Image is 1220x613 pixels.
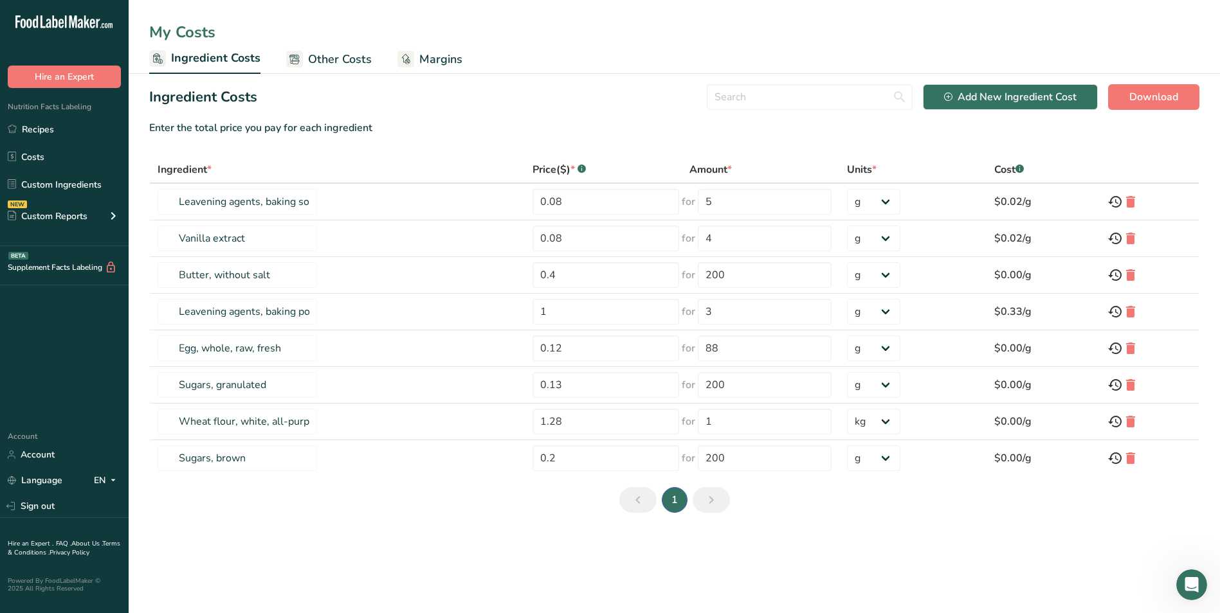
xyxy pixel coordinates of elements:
[1129,89,1178,105] span: Download
[419,51,462,68] span: Margins
[987,440,1100,476] td: $0.00/g
[994,162,1024,177] div: Cost
[71,539,102,548] a: About Us .
[987,330,1100,367] td: $0.00/g
[94,473,121,488] div: EN
[987,184,1100,220] td: $0.02/g
[286,45,372,74] a: Other Costs
[149,44,260,75] a: Ingredient Costs
[8,469,62,492] a: Language
[8,539,120,557] a: Terms & Conditions .
[8,209,87,223] div: Custom Reports
[56,539,71,548] a: FAQ .
[987,220,1100,257] td: $0.02/g
[682,414,695,429] span: for
[707,84,913,110] input: Search
[1108,84,1199,110] button: Download
[682,194,695,209] span: for
[682,341,695,356] span: for
[987,367,1100,404] td: $0.00/g
[987,294,1100,330] td: $0.33/g
[171,49,260,67] span: Ingredient Costs
[8,539,53,548] a: Hire an Expert .
[847,162,877,177] div: Units
[533,162,586,177] div: Price($)
[8,200,27,208] div: NEW
[129,21,1220,44] div: My Costs
[149,87,257,108] h2: Ingredient Costs
[689,162,732,177] div: Amount
[308,51,372,68] span: Other Costs
[682,377,695,393] span: for
[987,404,1100,440] td: $0.00/g
[923,84,1098,110] button: Add New Ingredient Cost
[987,257,1100,294] td: $0.00/g
[682,304,695,319] span: for
[149,120,1199,136] div: Enter the total price you pay for each ingredient
[1176,569,1207,600] iframe: Intercom live chat
[682,231,695,246] span: for
[50,548,89,557] a: Privacy Policy
[682,450,695,466] span: for
[693,487,730,513] a: Next page
[158,162,212,177] div: Ingredient
[8,252,28,260] div: BETA
[682,267,695,283] span: for
[397,45,462,74] a: Margins
[8,66,121,88] button: Hire an Expert
[944,89,1077,105] div: Add New Ingredient Cost
[8,577,121,592] div: Powered By FoodLabelMaker © 2025 All Rights Reserved
[619,487,657,513] a: Previous page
